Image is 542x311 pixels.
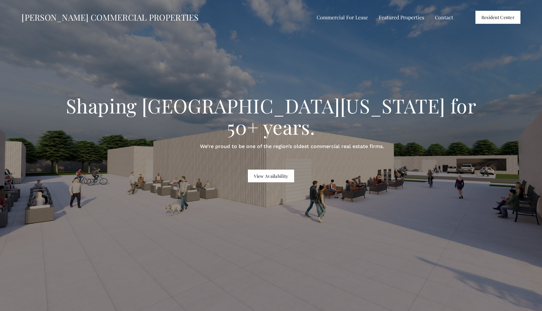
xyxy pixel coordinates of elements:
a: View Availability [248,170,294,182]
a: Contact [435,13,453,22]
span: Commercial For Lease [317,13,368,22]
a: folder dropdown [379,13,424,22]
h2: Shaping [GEOGRAPHIC_DATA][US_STATE] for 50+ years. [63,95,478,138]
a: [PERSON_NAME] COMMERCIAL PROPERTIES [22,12,198,23]
a: folder dropdown [317,13,368,22]
a: Resident Center [475,11,520,23]
span: Featured Properties [379,13,424,22]
p: We’re proud to be one of the region’s oldest commercial real estate firms. [84,142,499,151]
